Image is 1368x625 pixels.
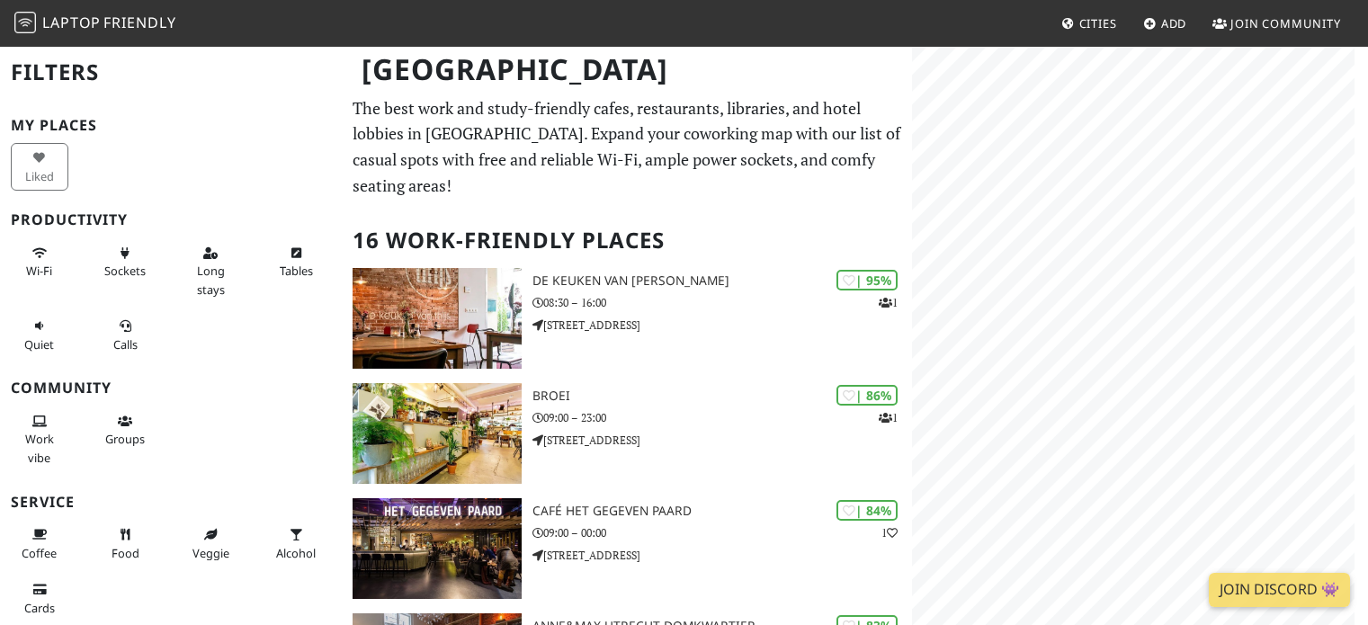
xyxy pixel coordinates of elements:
[532,388,913,404] h3: BROEI
[532,504,913,519] h3: Café Het Gegeven Paard
[1205,7,1348,40] a: Join Community
[182,238,239,304] button: Long stays
[105,431,145,447] span: Group tables
[836,500,898,521] div: | 84%
[182,520,239,567] button: Veggie
[11,117,331,134] h3: My Places
[353,213,901,268] h2: 16 Work-Friendly Places
[532,317,913,334] p: [STREET_ADDRESS]
[103,13,175,32] span: Friendly
[353,498,521,599] img: Café Het Gegeven Paard
[96,520,154,567] button: Food
[342,268,912,369] a: De keuken van Thijs | 95% 1 De keuken van [PERSON_NAME] 08:30 – 16:00 [STREET_ADDRESS]
[267,238,325,286] button: Tables
[11,494,331,511] h3: Service
[22,545,57,561] span: Coffee
[96,311,154,359] button: Calls
[24,336,54,353] span: Quiet
[26,263,52,279] span: Stable Wi-Fi
[11,45,331,100] h2: Filters
[96,406,154,454] button: Groups
[532,273,913,289] h3: De keuken van [PERSON_NAME]
[879,409,898,426] p: 1
[532,294,913,311] p: 08:30 – 16:00
[25,431,54,465] span: People working
[14,8,176,40] a: LaptopFriendly LaptopFriendly
[1054,7,1124,40] a: Cities
[879,294,898,311] p: 1
[113,336,138,353] span: Video/audio calls
[1209,573,1350,607] a: Join Discord 👾
[104,263,146,279] span: Power sockets
[1161,15,1187,31] span: Add
[347,45,908,94] h1: [GEOGRAPHIC_DATA]
[342,383,912,484] a: BROEI | 86% 1 BROEI 09:00 – 23:00 [STREET_ADDRESS]
[836,385,898,406] div: | 86%
[267,520,325,567] button: Alcohol
[532,432,913,449] p: [STREET_ADDRESS]
[197,263,225,297] span: Long stays
[353,268,521,369] img: De keuken van Thijs
[11,520,68,567] button: Coffee
[96,238,154,286] button: Sockets
[42,13,101,32] span: Laptop
[11,379,331,397] h3: Community
[11,575,68,622] button: Cards
[1230,15,1341,31] span: Join Community
[342,498,912,599] a: Café Het Gegeven Paard | 84% 1 Café Het Gegeven Paard 09:00 – 00:00 [STREET_ADDRESS]
[353,95,901,199] p: The best work and study-friendly cafes, restaurants, libraries, and hotel lobbies in [GEOGRAPHIC_...
[11,211,331,228] h3: Productivity
[24,600,55,616] span: Credit cards
[353,383,521,484] img: BROEI
[532,524,913,541] p: 09:00 – 00:00
[11,311,68,359] button: Quiet
[1136,7,1194,40] a: Add
[14,12,36,33] img: LaptopFriendly
[532,409,913,426] p: 09:00 – 23:00
[1079,15,1117,31] span: Cities
[11,238,68,286] button: Wi-Fi
[11,406,68,472] button: Work vibe
[836,270,898,290] div: | 95%
[881,524,898,541] p: 1
[192,545,229,561] span: Veggie
[532,547,913,564] p: [STREET_ADDRESS]
[112,545,139,561] span: Food
[280,263,313,279] span: Work-friendly tables
[276,545,316,561] span: Alcohol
